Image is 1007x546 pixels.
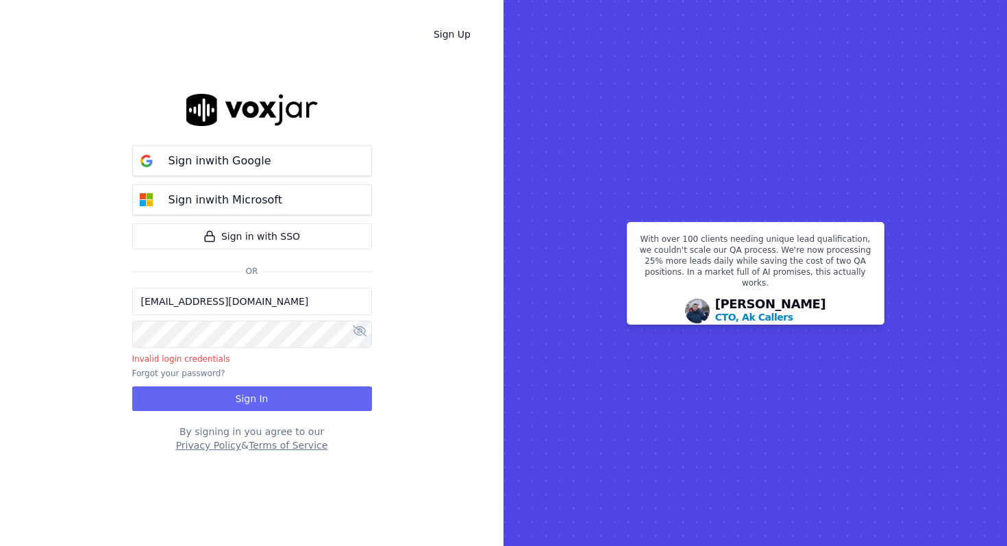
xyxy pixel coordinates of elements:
[133,147,160,175] img: google Sign in button
[636,234,875,294] p: With over 100 clients needing unique lead qualification, we couldn't scale our QA process. We're ...
[685,299,710,323] img: Avatar
[186,94,318,126] img: logo
[132,145,372,176] button: Sign inwith Google
[132,288,372,315] input: Email
[132,368,225,379] button: Forgot your password?
[132,223,372,249] a: Sign in with SSO
[249,438,327,452] button: Terms of Service
[133,186,160,214] img: microsoft Sign in button
[715,310,793,324] p: CTO, Ak Callers
[423,22,482,47] a: Sign Up
[132,184,372,215] button: Sign inwith Microsoft
[176,438,241,452] button: Privacy Policy
[132,353,372,364] p: Invalid login credentials
[240,266,264,277] span: Or
[132,425,372,452] div: By signing in you agree to our &
[132,386,372,411] button: Sign In
[169,192,282,208] p: Sign in with Microsoft
[715,298,826,324] div: [PERSON_NAME]
[169,153,271,169] p: Sign in with Google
